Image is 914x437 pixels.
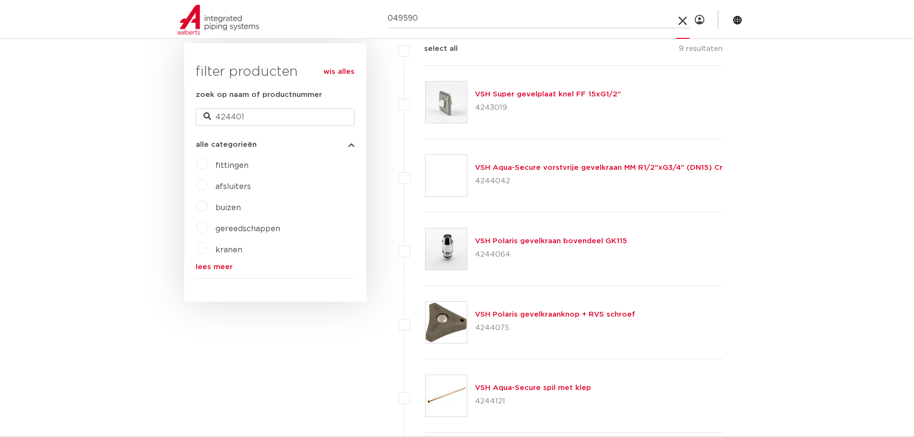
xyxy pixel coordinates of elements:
[196,141,257,148] span: alle categorieën
[679,43,723,58] p: 9 resultaten
[426,155,467,196] img: Thumbnail for VSH Aqua-Secure vorstvrije gevelkraan MM R1/2"xG3/4" (DN15) Cr
[388,9,689,28] input: zoeken...
[426,302,467,343] img: Thumbnail for VSH Polaris gevelkraanknop + RVS schroef
[475,164,723,171] a: VSH Aqua-Secure vorstvrije gevelkraan MM R1/2"xG3/4" (DN15) Cr
[196,62,355,82] h3: filter producten
[410,43,458,55] label: select all
[475,311,635,318] a: VSH Polaris gevelkraanknop + RVS schroef
[475,237,627,245] a: VSH Polaris gevelkraan bovendeel GK115
[475,247,627,262] p: 4244064
[215,162,249,169] a: fittingen
[426,228,467,270] img: Thumbnail for VSH Polaris gevelkraan bovendeel GK115
[475,100,621,116] p: 4243019
[475,384,591,391] a: VSH Aqua-Secure spil met klep
[475,394,591,409] p: 4244121
[215,204,241,212] a: buizen
[196,108,355,126] input: zoeken
[426,375,467,416] img: Thumbnail for VSH Aqua-Secure spil met klep
[196,141,355,148] button: alle categorieën
[215,225,280,233] a: gereedschappen
[196,263,355,271] a: lees meer
[196,89,322,101] label: zoek op naam of productnummer
[475,91,621,98] a: VSH Super gevelplaat knel FF 15xG1/2"
[215,246,242,254] a: kranen
[323,66,355,78] a: wis alles
[215,183,251,190] a: afsluiters
[475,320,635,336] p: 4244075
[426,82,467,123] img: Thumbnail for VSH Super gevelplaat knel FF 15xG1/2"
[475,174,723,189] p: 4244042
